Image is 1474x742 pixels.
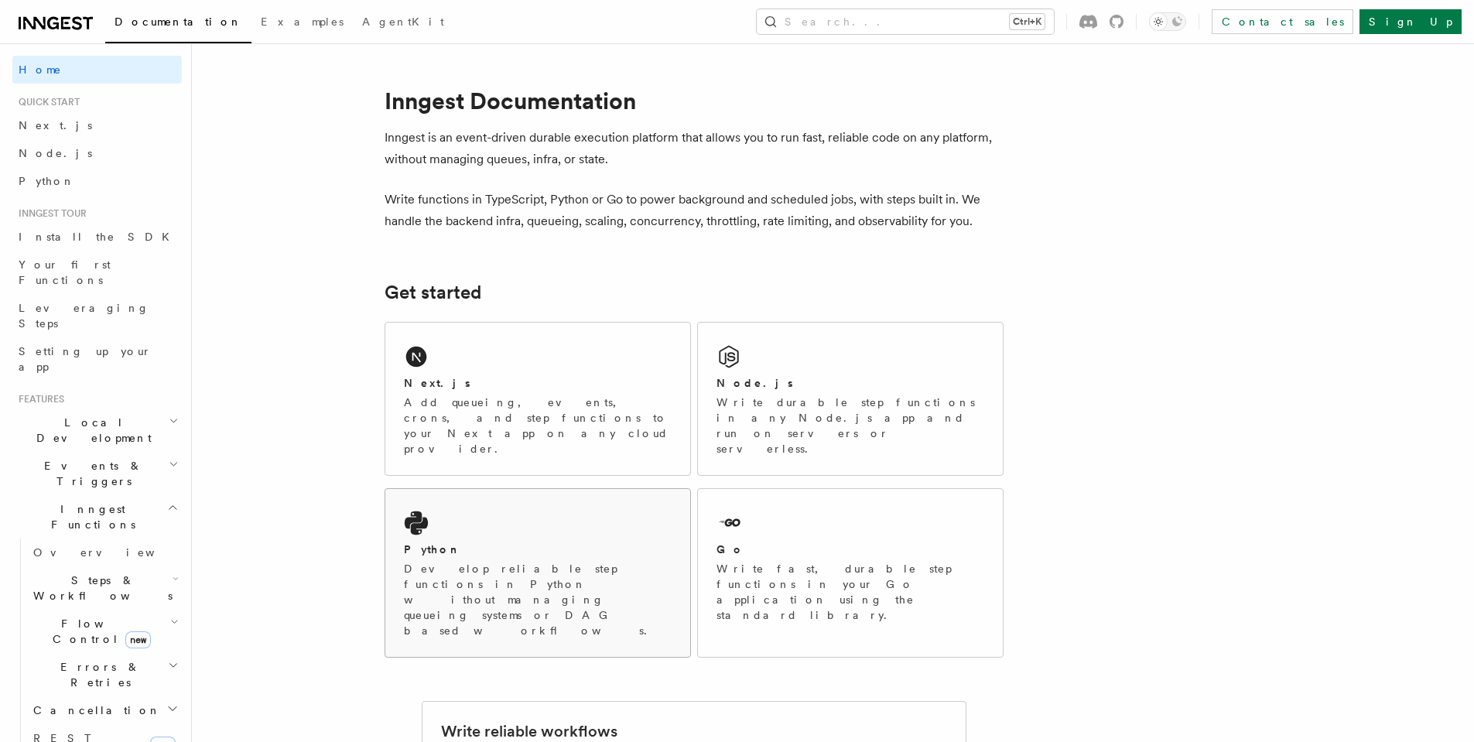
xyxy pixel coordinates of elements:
[12,294,182,337] a: Leveraging Steps
[27,610,182,653] button: Flow Controlnew
[19,231,179,243] span: Install the SDK
[19,62,62,77] span: Home
[716,561,984,623] p: Write fast, durable step functions in your Go application using the standard library.
[697,488,1004,658] a: GoWrite fast, durable step functions in your Go application using the standard library.
[12,415,169,446] span: Local Development
[12,251,182,294] a: Your first Functions
[19,119,92,132] span: Next.js
[12,495,182,539] button: Inngest Functions
[404,375,470,391] h2: Next.js
[27,696,182,724] button: Cancellation
[27,573,173,604] span: Steps & Workflows
[33,546,193,559] span: Overview
[12,501,167,532] span: Inngest Functions
[27,566,182,610] button: Steps & Workflows
[12,223,182,251] a: Install the SDK
[385,488,691,658] a: PythonDevelop reliable step functions in Python without managing queueing systems or DAG based wo...
[12,111,182,139] a: Next.js
[27,653,182,696] button: Errors & Retries
[27,703,161,718] span: Cancellation
[385,87,1004,115] h1: Inngest Documentation
[404,561,672,638] p: Develop reliable step functions in Python without managing queueing systems or DAG based workflows.
[19,147,92,159] span: Node.js
[385,189,1004,232] p: Write functions in TypeScript, Python or Go to power background and scheduled jobs, with steps bu...
[251,5,353,42] a: Examples
[12,207,87,220] span: Inngest tour
[1149,12,1186,31] button: Toggle dark mode
[12,139,182,167] a: Node.js
[1010,14,1045,29] kbd: Ctrl+K
[353,5,453,42] a: AgentKit
[12,458,169,489] span: Events & Triggers
[27,616,170,647] span: Flow Control
[385,322,691,476] a: Next.jsAdd queueing, events, crons, and step functions to your Next app on any cloud provider.
[441,720,617,742] h2: Write reliable workflows
[716,395,984,456] p: Write durable step functions in any Node.js app and run on servers or serverless.
[1359,9,1462,34] a: Sign Up
[12,452,182,495] button: Events & Triggers
[404,395,672,456] p: Add queueing, events, crons, and step functions to your Next app on any cloud provider.
[716,375,793,391] h2: Node.js
[12,409,182,452] button: Local Development
[385,282,481,303] a: Get started
[697,322,1004,476] a: Node.jsWrite durable step functions in any Node.js app and run on servers or serverless.
[12,337,182,381] a: Setting up your app
[115,15,242,28] span: Documentation
[19,258,111,286] span: Your first Functions
[105,5,251,43] a: Documentation
[385,127,1004,170] p: Inngest is an event-driven durable execution platform that allows you to run fast, reliable code ...
[12,96,80,108] span: Quick start
[404,542,461,557] h2: Python
[362,15,444,28] span: AgentKit
[12,56,182,84] a: Home
[1212,9,1353,34] a: Contact sales
[261,15,344,28] span: Examples
[716,542,744,557] h2: Go
[27,659,168,690] span: Errors & Retries
[19,175,75,187] span: Python
[12,393,64,405] span: Features
[125,631,151,648] span: new
[757,9,1054,34] button: Search...Ctrl+K
[19,302,149,330] span: Leveraging Steps
[27,539,182,566] a: Overview
[12,167,182,195] a: Python
[19,345,152,373] span: Setting up your app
